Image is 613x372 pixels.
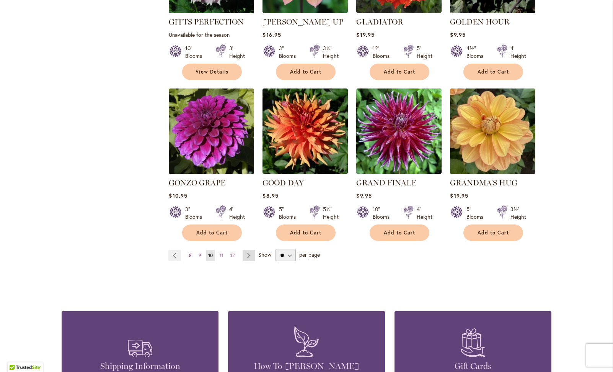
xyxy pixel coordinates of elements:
span: $10.95 [169,192,187,199]
a: GOLDEN HOUR [450,17,510,26]
div: 10" Blooms [373,205,394,221]
span: $9.95 [356,192,372,199]
a: 9 [197,250,203,261]
span: 12 [230,252,235,258]
img: GOOD DAY [262,88,348,174]
button: Add to Cart [182,225,242,241]
a: 12 [228,250,236,261]
a: GONZO GRAPE [169,178,225,187]
span: Add to Cart [384,229,415,236]
img: GRANDMA'S HUG [450,88,535,174]
img: Grand Finale [356,88,442,174]
a: GOOD DAY [262,178,304,187]
span: 11 [220,252,223,258]
a: GRAND FINALE [356,178,416,187]
span: Add to Cart [290,229,321,236]
div: 3' Height [229,44,245,60]
a: 8 [187,250,194,261]
button: Add to Cart [463,225,523,241]
a: GOOD DAY [262,168,348,175]
button: Add to Cart [276,225,336,241]
a: GRANDMA'S HUG [450,178,517,187]
iframe: Launch Accessibility Center [6,345,27,366]
div: 4' Height [417,205,432,221]
span: Add to Cart [290,69,321,75]
h4: Shipping Information [73,361,207,372]
button: Add to Cart [463,64,523,80]
span: Add to Cart [478,69,509,75]
div: 3½' Height [510,205,526,221]
a: GITTS PERFECTION [169,17,244,26]
div: 3" Blooms [279,44,300,60]
a: GITTS PERFECTION [169,7,254,15]
a: Gladiator [356,7,442,15]
div: 12" Blooms [373,44,394,60]
div: 5" Blooms [466,205,488,221]
a: 11 [218,250,225,261]
a: GITTY UP [262,7,348,15]
div: 10" Blooms [185,44,207,60]
a: GLADIATOR [356,17,403,26]
div: 3½' Height [323,44,339,60]
span: per page [299,251,320,258]
span: 10 [208,252,213,258]
button: Add to Cart [370,225,429,241]
div: 4' Height [510,44,526,60]
button: Add to Cart [370,64,429,80]
span: View Details [196,69,228,75]
p: Unavailable for the season [169,31,254,38]
button: Add to Cart [276,64,336,80]
div: 4' Height [229,205,245,221]
span: $9.95 [450,31,465,38]
a: GONZO GRAPE [169,168,254,175]
span: $16.95 [262,31,281,38]
div: 5½' Height [323,205,339,221]
span: Add to Cart [478,229,509,236]
h4: How To [PERSON_NAME] [240,361,373,372]
span: $19.95 [356,31,374,38]
span: Add to Cart [384,69,415,75]
div: 5' Height [417,44,432,60]
span: 8 [189,252,192,258]
span: $19.95 [450,192,468,199]
div: 4½" Blooms [466,44,488,60]
span: Add to Cart [196,229,228,236]
a: Golden Hour [450,7,535,15]
img: GONZO GRAPE [169,88,254,174]
a: View Details [182,64,242,80]
span: Show [258,251,271,258]
div: 5" Blooms [279,205,300,221]
a: GRANDMA'S HUG [450,168,535,175]
a: Grand Finale [356,168,442,175]
h4: Gift Cards [406,361,540,372]
div: 3" Blooms [185,205,207,221]
a: [PERSON_NAME] UP [262,17,343,26]
span: $8.95 [262,192,278,199]
span: 9 [199,252,201,258]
